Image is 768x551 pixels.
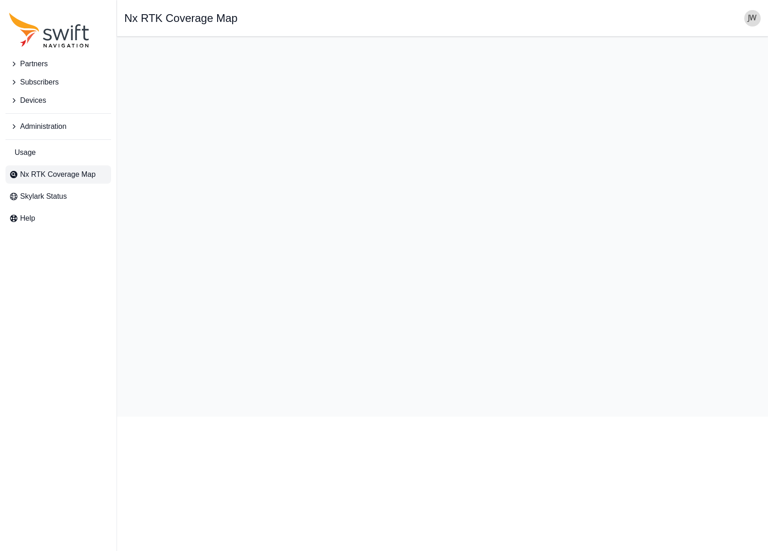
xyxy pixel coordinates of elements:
span: Usage [15,147,36,158]
a: Help [5,209,111,228]
span: Partners [20,58,48,69]
a: Nx RTK Coverage Map [5,165,111,184]
span: Subscribers [20,77,59,88]
button: Devices [5,91,111,110]
span: Administration [20,121,66,132]
button: Partners [5,55,111,73]
span: Help [20,213,35,224]
button: Subscribers [5,73,111,91]
span: Devices [20,95,46,106]
h1: Nx RTK Coverage Map [124,13,238,24]
iframe: RTK Map [124,44,761,409]
a: Usage [5,143,111,162]
span: Skylark Status [20,191,67,202]
img: user photo [744,10,761,26]
button: Administration [5,117,111,136]
a: Skylark Status [5,187,111,206]
span: Nx RTK Coverage Map [20,169,96,180]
